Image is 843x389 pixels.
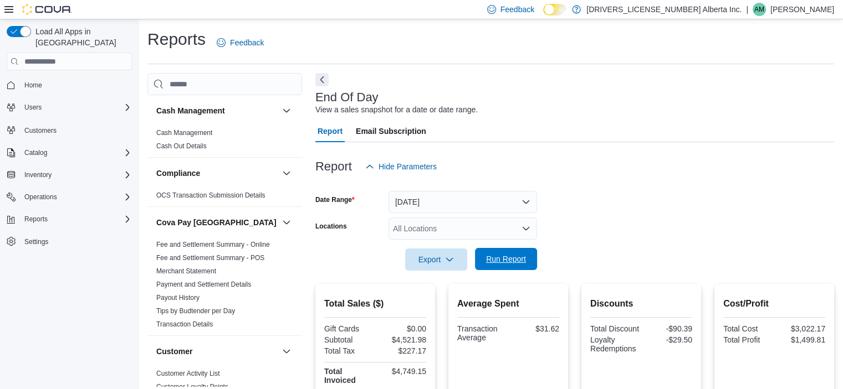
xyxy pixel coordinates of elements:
[156,168,278,179] button: Compliance
[379,161,437,172] span: Hide Parameters
[377,346,426,355] div: $227.17
[280,104,293,117] button: Cash Management
[156,307,235,315] span: Tips by Budtender per Day
[753,3,766,16] div: Adam Mason
[280,345,293,358] button: Customer
[746,3,748,16] p: |
[776,335,825,344] div: $1,499.81
[20,190,62,204] button: Operations
[24,215,48,224] span: Reports
[156,267,216,275] a: Merchant Statement
[20,146,132,159] span: Catalog
[315,104,478,116] div: View a sales snapshot for a date or date range.
[147,238,302,335] div: Cova Pay [GEOGRAPHIC_DATA]
[723,324,772,333] div: Total Cost
[156,129,212,137] a: Cash Management
[20,101,132,114] span: Users
[590,297,692,310] h2: Discounts
[20,101,46,114] button: Users
[156,254,264,262] a: Fee and Settlement Summary - POS
[315,73,329,86] button: Next
[361,155,441,178] button: Hide Parameters
[156,253,264,262] span: Fee and Settlement Summary - POS
[500,4,534,15] span: Feedback
[20,212,52,226] button: Reports
[280,216,293,229] button: Cova Pay [GEOGRAPHIC_DATA]
[24,103,42,112] span: Users
[475,248,537,270] button: Run Report
[510,324,559,333] div: $31.62
[20,123,132,137] span: Customers
[2,100,136,115] button: Users
[20,212,132,226] span: Reports
[156,280,251,289] span: Payment and Settlement Details
[20,168,56,181] button: Inventory
[22,4,72,15] img: Cova
[315,222,347,231] label: Locations
[776,324,825,333] div: $3,022.17
[156,320,213,328] a: Transaction Details
[324,346,373,355] div: Total Tax
[377,367,426,376] div: $4,749.15
[24,237,48,246] span: Settings
[643,324,692,333] div: -$90.39
[156,217,278,228] button: Cova Pay [GEOGRAPHIC_DATA]
[324,367,356,385] strong: Total Invoiced
[156,281,251,288] a: Payment and Settlement Details
[156,370,220,377] a: Customer Activity List
[156,217,277,228] h3: Cova Pay [GEOGRAPHIC_DATA]
[315,195,355,204] label: Date Range
[156,346,192,357] h3: Customer
[24,193,57,201] span: Operations
[486,253,526,264] span: Run Report
[156,168,200,179] h3: Compliance
[522,224,530,233] button: Open list of options
[156,191,265,199] a: OCS Transaction Submission Details
[377,335,426,344] div: $4,521.98
[315,91,379,104] h3: End Of Day
[156,142,207,150] a: Cash Out Details
[156,241,270,248] a: Fee and Settlement Summary - Online
[457,297,559,310] h2: Average Spent
[377,324,426,333] div: $0.00
[754,3,764,16] span: AM
[2,234,136,250] button: Settings
[24,148,47,157] span: Catalog
[20,168,132,181] span: Inventory
[324,297,426,310] h2: Total Sales ($)
[324,324,373,333] div: Gift Cards
[156,142,207,151] span: Cash Out Details
[723,297,825,310] h2: Cost/Profit
[156,191,265,200] span: OCS Transaction Submission Details
[2,211,136,227] button: Reports
[20,78,132,92] span: Home
[770,3,834,16] p: [PERSON_NAME]
[586,3,742,16] p: [DRIVERS_LICENSE_NUMBER] Alberta Inc.
[389,191,537,213] button: [DATE]
[324,335,373,344] div: Subtotal
[315,160,352,173] h3: Report
[147,28,206,50] h1: Reports
[156,307,235,315] a: Tips by Budtender per Day
[20,190,132,204] span: Operations
[156,294,200,302] a: Payout History
[2,122,136,138] button: Customers
[156,105,278,116] button: Cash Management
[20,235,53,248] a: Settings
[24,81,42,90] span: Home
[643,335,692,344] div: -$29.50
[20,146,52,159] button: Catalog
[723,335,772,344] div: Total Profit
[405,248,467,271] button: Export
[412,248,461,271] span: Export
[543,4,566,15] input: Dark Mode
[156,320,213,329] span: Transaction Details
[20,235,132,248] span: Settings
[156,346,278,357] button: Customer
[2,77,136,93] button: Home
[280,167,293,180] button: Compliance
[590,324,639,333] div: Total Discount
[2,167,136,183] button: Inventory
